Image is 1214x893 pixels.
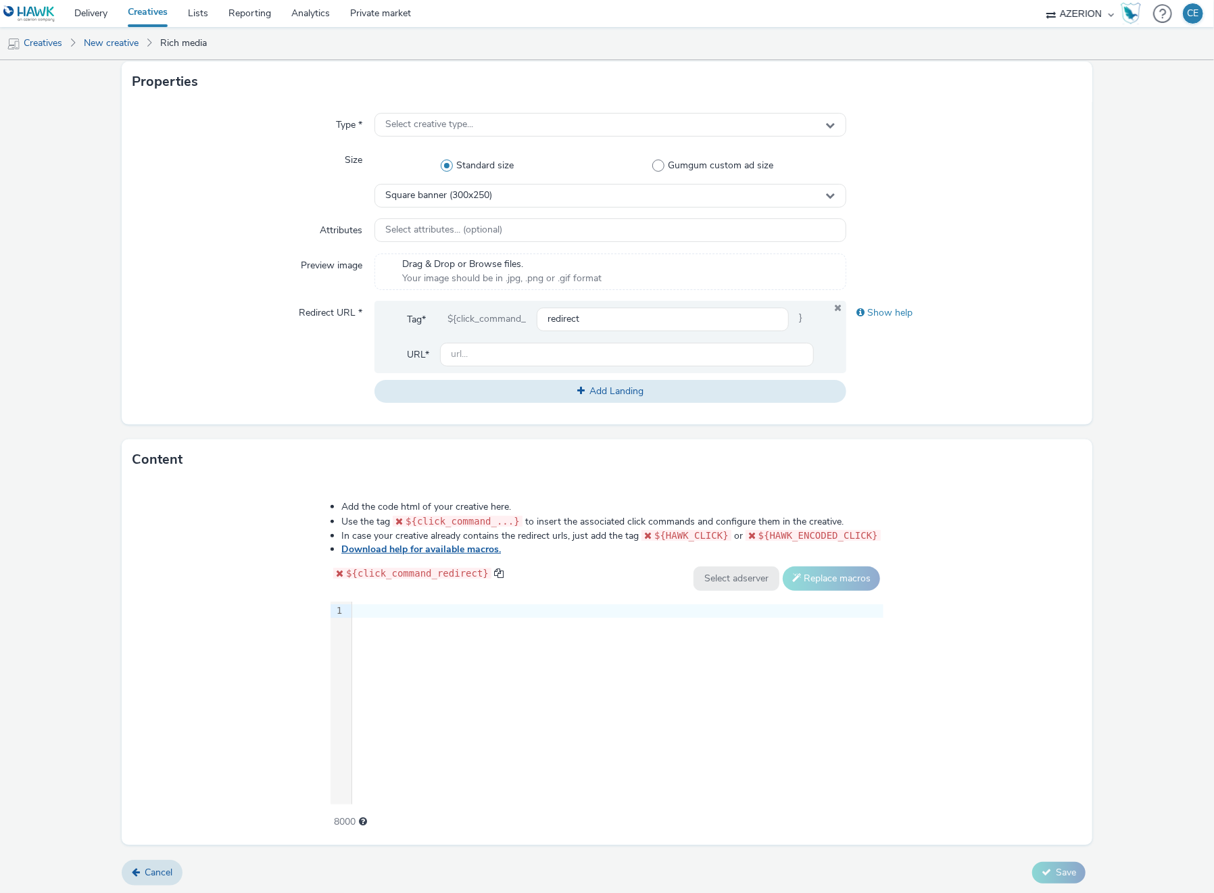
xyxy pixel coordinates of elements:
[846,301,1082,325] div: Show help
[341,514,883,529] li: Use the tag to insert the associated click commands and configure them in the creative.
[145,866,172,879] span: Cancel
[77,27,145,59] a: New creative
[789,308,814,332] span: }
[668,159,773,172] span: Gumgum custom ad size
[331,604,344,618] div: 1
[758,530,878,541] span: ${HAWK_ENCODED_CLICK}
[341,529,883,543] li: In case your creative already contains the redirect urls, just add the tag or
[402,272,602,285] span: Your image should be in .jpg, .png or .gif format
[456,159,514,172] span: Standard size
[341,543,506,556] a: Download help for available macros.
[374,380,846,403] button: Add Landing
[1121,3,1146,24] a: Hawk Academy
[293,301,368,320] label: Redirect URL *
[334,815,356,829] span: 8000
[494,569,504,578] span: copy to clipboard
[132,72,198,92] h3: Properties
[359,815,367,829] div: Maximum recommended length: 3000 characters.
[385,190,492,201] span: Square banner (300x250)
[153,27,214,59] a: Rich media
[385,119,473,130] span: Select creative type...
[437,308,537,332] div: ${click_command_
[7,37,20,51] img: mobile
[1056,866,1076,879] span: Save
[654,530,729,541] span: ${HAWK_CLICK}
[440,343,813,366] input: url...
[339,148,368,167] label: Size
[385,224,502,236] span: Select attributes... (optional)
[783,566,880,591] button: Replace macros
[402,258,602,271] span: Drag & Drop or Browse files.
[3,5,55,22] img: undefined Logo
[406,516,520,527] span: ${click_command_...}
[331,113,368,132] label: Type *
[341,500,883,514] li: Add the code html of your creative here.
[122,860,183,886] a: Cancel
[295,254,368,272] label: Preview image
[132,450,183,470] h3: Content
[1188,3,1199,24] div: CE
[346,568,489,579] span: ${click_command_redirect}
[1032,862,1086,884] button: Save
[1121,3,1141,24] img: Hawk Academy
[589,385,644,397] span: Add Landing
[314,218,368,237] label: Attributes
